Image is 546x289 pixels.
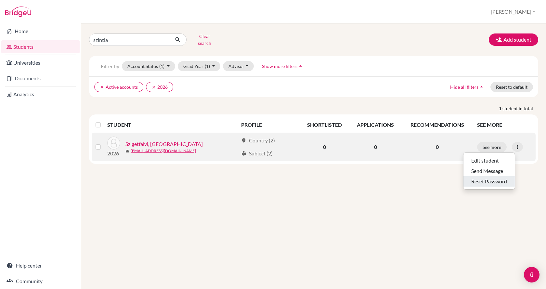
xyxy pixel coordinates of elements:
span: student in total [502,105,538,112]
button: Clear search [187,31,223,48]
i: arrow_drop_up [297,63,304,69]
a: Szigetfalvi, [GEOGRAPHIC_DATA] [125,140,203,148]
span: (1) [159,63,164,69]
a: Analytics [1,88,80,101]
th: SEE MORE [473,117,536,133]
th: SHORTLISTED [300,117,349,133]
i: clear [151,85,156,89]
button: Reset Password [463,176,515,187]
div: Country (2) [241,137,275,144]
button: Hide all filtersarrow_drop_up [445,82,490,92]
th: APPLICATIONS [349,117,402,133]
strong: 1 [499,105,502,112]
span: mail [125,149,129,153]
button: Account Status(1) [122,61,175,71]
a: Students [1,40,80,53]
span: Show more filters [262,63,297,69]
a: Community [1,275,80,288]
a: [EMAIL_ADDRESS][DOMAIN_NAME] [131,148,196,154]
p: 2026 [107,150,120,157]
a: Help center [1,259,80,272]
button: See more [477,142,507,152]
th: RECOMMENDATIONS [402,117,473,133]
th: PROFILE [237,117,300,133]
span: (1) [205,63,210,69]
span: Hide all filters [450,84,478,90]
button: clearActive accounts [94,82,143,92]
span: location_on [241,138,246,143]
div: Subject (2) [241,150,273,157]
td: 0 [349,133,402,161]
button: Add student [489,33,538,46]
img: Bridge-U [5,7,31,17]
a: Documents [1,72,80,85]
a: Home [1,25,80,38]
i: arrow_drop_up [478,84,485,90]
p: 0 [406,143,469,151]
button: Advisor [223,61,254,71]
a: Universities [1,56,80,69]
th: STUDENT [107,117,237,133]
div: Open Intercom Messenger [524,267,539,282]
button: Send Message [463,166,515,176]
td: 0 [300,133,349,161]
i: clear [100,85,104,89]
span: local_library [241,151,246,156]
button: Show more filtersarrow_drop_up [256,61,309,71]
button: [PERSON_NAME] [488,6,538,18]
i: filter_list [94,63,99,69]
button: Grad Year(1) [178,61,221,71]
button: Reset to default [490,82,533,92]
input: Find student by name... [89,33,170,46]
img: Szigetfalvi, Szintia [107,137,120,150]
button: clear2026 [146,82,173,92]
button: Edit student [463,155,515,166]
span: Filter by [101,63,119,69]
